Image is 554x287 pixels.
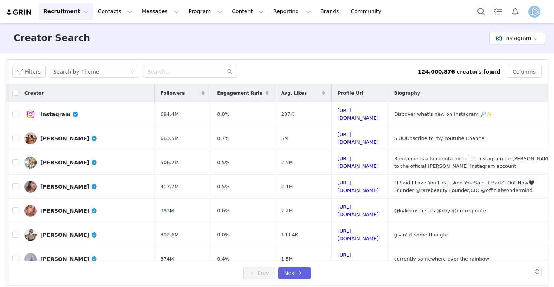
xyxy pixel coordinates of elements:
[161,135,179,142] span: 663.5M
[24,181,148,193] a: [PERSON_NAME]
[24,205,148,217] a: [PERSON_NAME]
[24,132,37,144] img: v2
[39,3,93,20] button: Recruitment
[161,231,179,239] span: 392.6M
[394,256,489,262] span: currently somewhere over the rainbow
[338,107,379,121] a: [URL][DOMAIN_NAME]
[53,66,99,77] div: Search by Theme
[161,90,185,97] span: Followers
[143,66,237,78] input: Search...
[24,132,148,144] a: [PERSON_NAME]
[394,232,448,238] span: givin’ it some thought
[217,207,230,215] span: 0.6%
[489,32,545,44] button: Instagram
[281,90,307,97] span: Avg. Likes
[24,253,37,265] img: v2
[338,252,379,266] a: [URL][DOMAIN_NAME]
[6,9,32,16] img: grin logo
[24,157,148,169] a: [PERSON_NAME]
[338,156,379,169] a: [URL][DOMAIN_NAME]
[338,132,379,145] a: [URL][DOMAIN_NAME]
[161,111,179,118] span: 694.4M
[161,255,174,263] span: 374M
[24,157,37,169] img: v2
[524,6,548,18] button: Profile
[130,69,135,75] i: icon: down
[473,3,490,20] button: Search
[40,208,98,214] div: [PERSON_NAME]
[24,253,148,265] a: [PERSON_NAME]
[394,111,493,117] span: Discover what's new on Instagram 🔎✨
[394,135,488,141] span: SIUUUbscribe to my Youtube Channel!
[528,6,540,18] img: d03a1a7a-aaaf-4b0a-83df-faef6ca5e800.png
[507,3,523,20] button: Notifications
[14,31,90,45] h3: Creator Search
[227,3,268,20] button: Content
[490,3,507,20] a: Tasks
[507,66,542,78] button: Columns
[40,135,98,141] div: [PERSON_NAME]
[24,108,148,120] a: Instagram
[281,183,293,190] span: 2.1M
[217,183,230,190] span: 0.5%
[93,3,137,20] button: Contacts
[40,232,98,238] div: [PERSON_NAME]
[338,204,379,217] a: [URL][DOMAIN_NAME]
[24,229,37,241] img: v2
[217,255,230,263] span: 0.4%
[217,90,262,97] span: Engagement Rate
[316,3,346,20] a: Brands
[338,180,379,193] a: [URL][DOMAIN_NAME]
[24,108,37,120] img: v2
[40,256,98,262] div: [PERSON_NAME]
[281,255,293,263] span: 1.5M
[394,208,488,213] span: @kyliecosmetics @khy @drinksprinter
[161,207,174,215] span: 393M
[281,207,293,215] span: 2.2M
[338,90,363,97] span: Profile Url
[184,3,227,20] button: Program
[346,3,389,20] a: Community
[394,90,420,97] span: Biography
[281,159,293,166] span: 2.5M
[278,267,311,279] button: Next
[217,159,230,166] span: 0.5%
[161,159,179,166] span: 506.2M
[40,184,98,190] div: [PERSON_NAME]
[24,205,37,217] img: v2
[12,66,46,78] button: Filters
[394,180,534,193] span: “I Said I Love You First…And You Said It Back” Out Now🖤 Founder @rarebeauty Founder/CIO @official...
[24,90,44,97] span: Creator
[24,229,148,241] a: [PERSON_NAME]
[269,3,315,20] button: Reporting
[40,160,98,166] div: [PERSON_NAME]
[40,111,79,117] div: Instagram
[217,111,230,118] span: 0.0%
[137,3,184,20] button: Messages
[418,68,500,76] div: 124,000,876 creators found
[281,135,289,142] span: 5M
[161,183,179,190] span: 417.7M
[217,231,230,239] span: 0.0%
[227,69,233,74] i: icon: search
[281,111,294,118] span: 207K
[281,231,298,239] span: 190.4K
[24,181,37,193] img: v2
[243,267,275,279] button: Prev
[338,228,379,241] a: [URL][DOMAIN_NAME]
[217,135,230,142] span: 0.7%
